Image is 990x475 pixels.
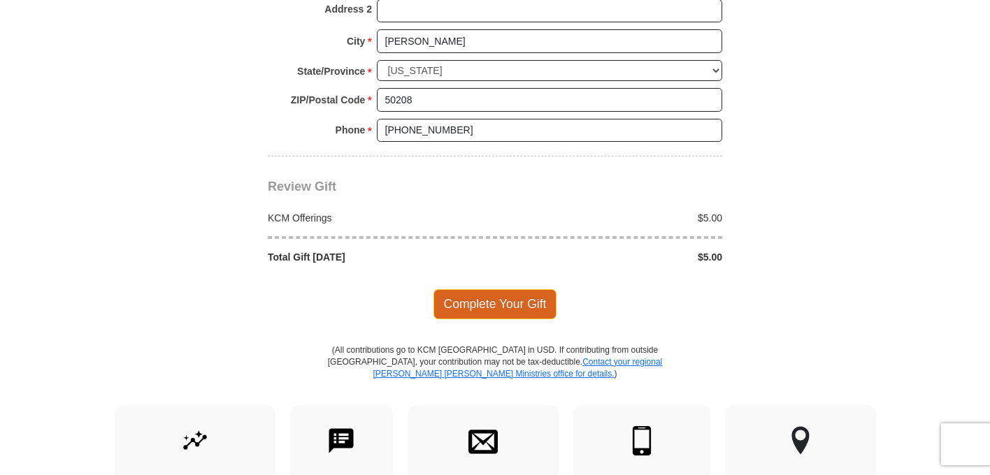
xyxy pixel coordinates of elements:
[495,211,730,225] div: $5.00
[327,426,356,455] img: text-to-give.svg
[627,426,657,455] img: mobile.svg
[180,426,210,455] img: give-by-stock.svg
[268,180,336,193] span: Review Gift
[261,211,496,225] div: KCM Offerings
[347,31,365,51] strong: City
[336,120,366,140] strong: Phone
[327,344,663,405] p: (All contributions go to KCM [GEOGRAPHIC_DATA] in USD. If contributing from outside [GEOGRAPHIC_D...
[468,426,498,455] img: envelope.svg
[495,250,730,264] div: $5.00
[261,250,496,264] div: Total Gift [DATE]
[373,357,662,379] a: Contact your regional [PERSON_NAME] [PERSON_NAME] Ministries office for details.
[791,426,810,455] img: other-region
[433,289,557,319] span: Complete Your Gift
[291,90,366,110] strong: ZIP/Postal Code
[297,61,365,81] strong: State/Province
